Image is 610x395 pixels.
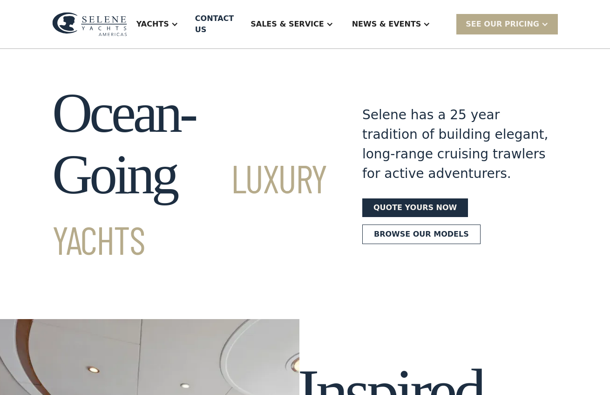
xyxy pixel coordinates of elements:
[466,19,539,30] div: SEE Our Pricing
[52,82,329,267] h1: Ocean-Going
[362,225,481,244] a: Browse our models
[362,198,468,217] a: Quote yours now
[251,19,324,30] div: Sales & Service
[127,6,188,43] div: Yachts
[52,154,327,263] span: Luxury Yachts
[241,6,342,43] div: Sales & Service
[456,14,558,34] div: SEE Our Pricing
[52,12,127,36] img: logo
[352,19,421,30] div: News & EVENTS
[343,6,440,43] div: News & EVENTS
[136,19,169,30] div: Yachts
[362,105,558,184] div: Selene has a 25 year tradition of building elegant, long-range cruising trawlers for active adven...
[195,13,234,35] div: Contact US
